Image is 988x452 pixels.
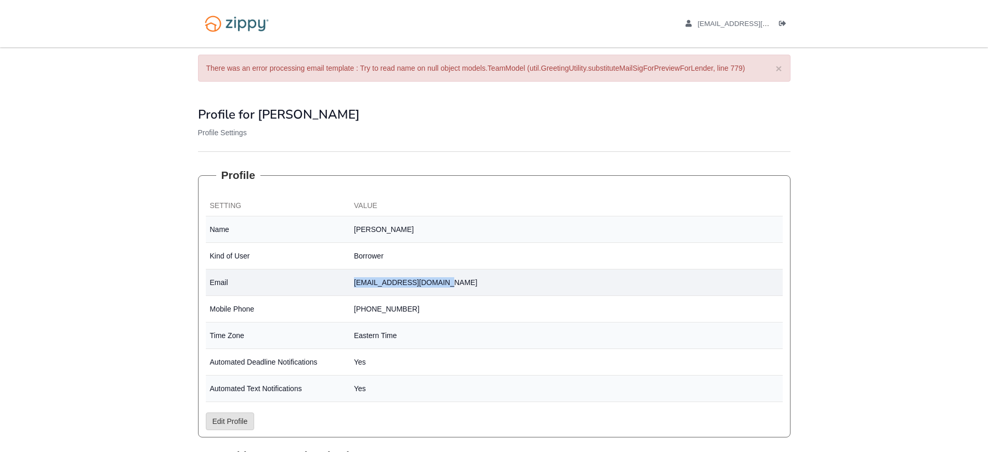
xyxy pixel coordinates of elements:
[206,243,350,269] td: Kind of User
[206,376,350,402] td: Automated Text Notifications
[206,269,350,296] td: Email
[198,10,275,37] img: Logo
[206,296,350,322] td: Mobile Phone
[206,412,255,430] a: Edit Profile
[779,20,791,30] a: Log out
[697,20,816,28] span: melissakay976@gmail.com
[198,108,791,121] h1: Profile for [PERSON_NAME]
[350,376,783,402] td: Yes
[350,349,783,376] td: Yes
[206,196,350,216] th: Setting
[350,196,783,216] th: Value
[350,243,783,269] td: Borrower
[198,127,791,138] p: Profile Settings
[206,349,350,376] td: Automated Deadline Notifications
[206,216,350,243] td: Name
[686,20,817,30] a: edit profile
[350,216,783,243] td: [PERSON_NAME]
[206,322,350,349] td: Time Zone
[350,269,783,296] td: [EMAIL_ADDRESS][DOMAIN_NAME]
[216,167,260,183] legend: Profile
[198,55,791,82] div: There was an error processing email template : Try to read name on null object models.TeamModel (...
[350,296,783,322] td: [PHONE_NUMBER]
[775,63,782,74] button: ×
[350,322,783,349] td: Eastern Time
